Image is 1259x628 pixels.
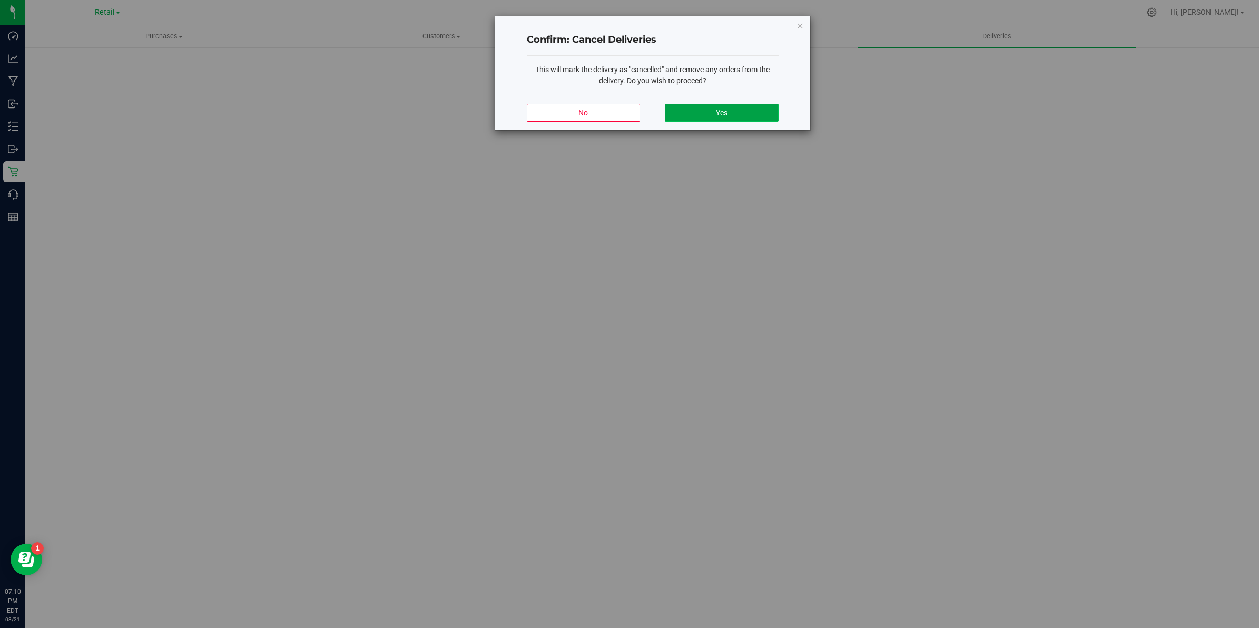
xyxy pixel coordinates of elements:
h4: Confirm: Cancel Deliveries [527,33,779,47]
span: Yes [716,109,727,117]
button: Yes [665,104,778,122]
button: Close modal [796,19,804,32]
span: Do you wish to proceed? [627,76,706,85]
span: This will mark the delivery as "cancelled" and remove any orders from the delivery. [535,65,770,85]
iframe: Resource center unread badge [31,542,44,555]
iframe: Resource center [11,544,42,575]
button: No [527,104,640,122]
